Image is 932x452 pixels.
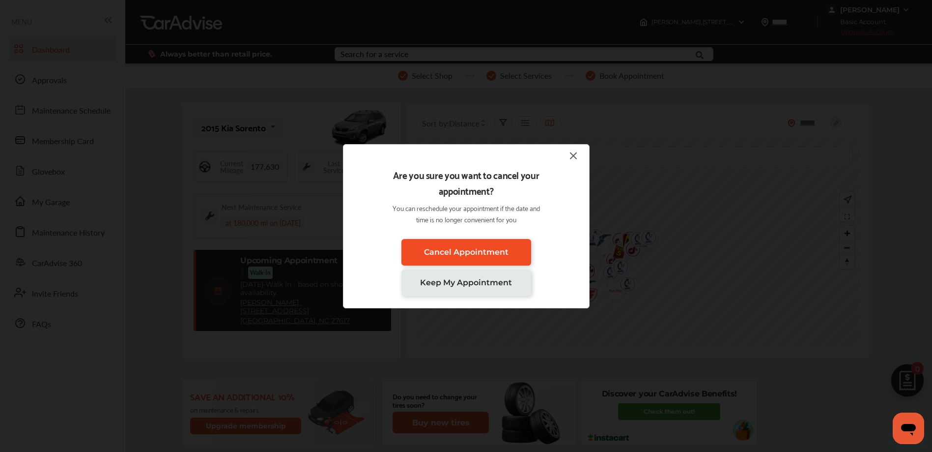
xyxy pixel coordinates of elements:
[389,202,543,225] p: You can reschedule your appointment if the date and time is no longer convenient for you
[567,150,579,162] img: close-icon.a004319c.svg
[389,167,543,198] p: Are you sure you want to cancel your appointment?
[401,239,531,266] a: Cancel Appointment
[401,270,531,296] a: Keep My Appointment
[420,278,512,287] span: Keep My Appointment
[424,247,508,257] span: Cancel Appointment
[893,413,924,444] iframe: Button to launch messaging window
